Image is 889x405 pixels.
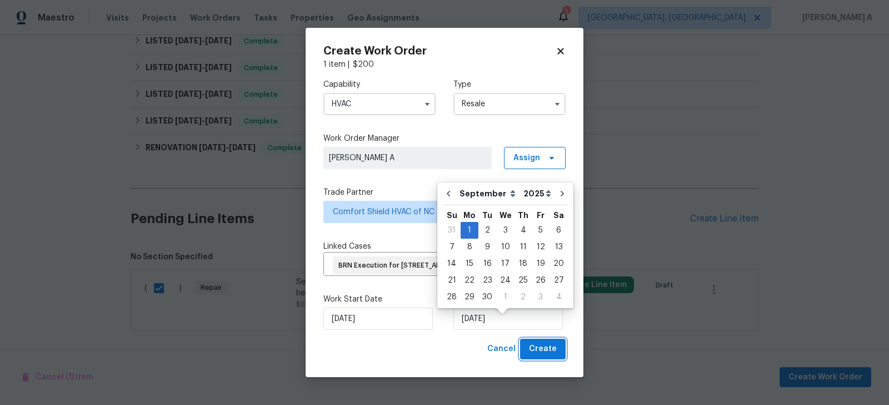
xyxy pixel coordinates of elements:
[518,211,528,219] abbr: Thursday
[461,289,478,305] div: 29
[551,97,564,111] button: Show options
[338,261,469,270] span: BRN Execution for [STREET_ADDRESS]
[532,272,550,289] div: Fri Sep 26 2025
[532,222,550,239] div: Fri Sep 05 2025
[443,256,461,271] div: 14
[478,289,496,305] div: Tue Sep 30 2025
[532,289,550,305] div: Fri Oct 03 2025
[440,182,457,205] button: Go to previous month
[532,239,550,255] div: 12
[447,211,457,219] abbr: Sunday
[553,211,564,219] abbr: Saturday
[461,272,478,289] div: Mon Sep 22 2025
[333,256,479,274] div: BRN Execution for [STREET_ADDRESS]
[478,273,496,288] div: 23
[496,255,515,272] div: Wed Sep 17 2025
[478,256,496,271] div: 16
[515,255,532,272] div: Thu Sep 18 2025
[483,339,520,359] button: Cancel
[323,93,436,115] input: Select...
[515,273,532,288] div: 25
[323,308,433,330] input: M/D/YYYY
[421,97,434,111] button: Show options
[461,239,478,255] div: Mon Sep 08 2025
[515,289,532,305] div: 2
[532,256,550,271] div: 19
[496,223,515,238] div: 3
[487,342,516,356] span: Cancel
[550,239,568,255] div: 13
[550,256,568,271] div: 20
[550,223,568,238] div: 6
[500,211,512,219] abbr: Wednesday
[478,239,496,255] div: Tue Sep 09 2025
[478,223,496,238] div: 2
[323,187,566,198] label: Trade Partner
[550,272,568,289] div: Sat Sep 27 2025
[323,46,556,57] h2: Create Work Order
[461,239,478,255] div: 8
[529,342,557,356] span: Create
[463,211,476,219] abbr: Monday
[550,255,568,272] div: Sat Sep 20 2025
[443,289,461,305] div: Sun Sep 28 2025
[515,239,532,255] div: 11
[520,339,566,359] button: Create
[461,222,478,239] div: Mon Sep 01 2025
[333,206,540,218] span: Comfort Shield HVAC of NC - RDU-S
[515,289,532,305] div: Thu Oct 02 2025
[550,222,568,239] div: Sat Sep 06 2025
[461,223,478,238] div: 1
[443,223,461,238] div: 31
[453,308,563,330] input: M/D/YYYY
[554,182,571,205] button: Go to next month
[443,289,461,305] div: 28
[496,272,515,289] div: Wed Sep 24 2025
[515,223,532,238] div: 4
[550,273,568,288] div: 27
[329,152,486,164] span: [PERSON_NAME] A
[532,273,550,288] div: 26
[457,185,521,202] select: Month
[532,239,550,255] div: Fri Sep 12 2025
[496,239,515,255] div: 10
[532,223,550,238] div: 5
[515,222,532,239] div: Thu Sep 04 2025
[521,185,554,202] select: Year
[478,289,496,305] div: 30
[443,273,461,288] div: 21
[478,222,496,239] div: Tue Sep 02 2025
[550,289,568,305] div: 4
[496,222,515,239] div: Wed Sep 03 2025
[461,256,478,271] div: 15
[478,272,496,289] div: Tue Sep 23 2025
[496,289,515,305] div: Wed Oct 01 2025
[478,239,496,255] div: 9
[550,239,568,255] div: Sat Sep 13 2025
[532,289,550,305] div: 3
[478,255,496,272] div: Tue Sep 16 2025
[353,61,374,68] span: $ 200
[515,239,532,255] div: Thu Sep 11 2025
[496,289,515,305] div: 1
[461,255,478,272] div: Mon Sep 15 2025
[323,133,566,144] label: Work Order Manager
[323,79,436,90] label: Capability
[461,289,478,305] div: Mon Sep 29 2025
[323,241,371,252] span: Linked Cases
[532,255,550,272] div: Fri Sep 19 2025
[323,294,436,305] label: Work Start Date
[443,222,461,239] div: Sun Aug 31 2025
[515,256,532,271] div: 18
[461,273,478,288] div: 22
[323,59,566,70] div: 1 item |
[550,289,568,305] div: Sat Oct 04 2025
[496,273,515,288] div: 24
[443,239,461,255] div: 7
[496,256,515,271] div: 17
[513,152,540,164] span: Assign
[453,93,566,115] input: Select...
[453,79,566,90] label: Type
[443,239,461,255] div: Sun Sep 07 2025
[482,211,492,219] abbr: Tuesday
